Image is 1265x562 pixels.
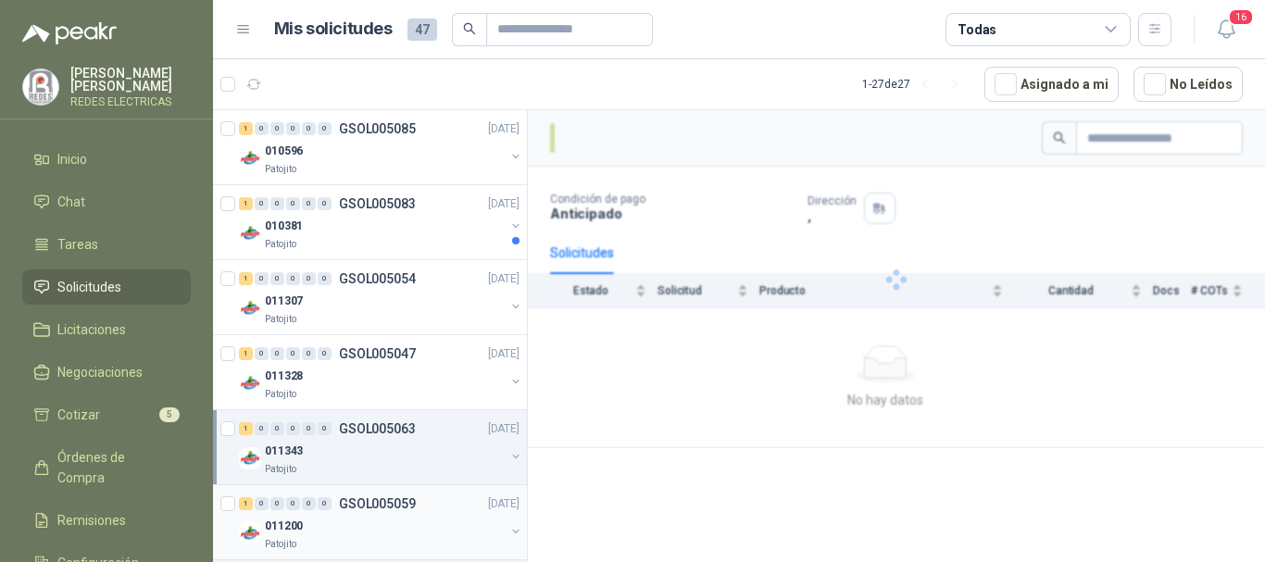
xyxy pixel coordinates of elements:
p: 011307 [265,293,303,310]
img: Company Logo [239,222,261,244]
div: 0 [286,197,300,210]
div: 1 [239,422,253,435]
div: 0 [286,122,300,135]
span: 16 [1228,8,1254,26]
div: 0 [318,272,332,285]
div: 0 [270,497,284,510]
a: Negociaciones [22,355,191,390]
div: 0 [318,497,332,510]
div: 0 [286,272,300,285]
p: 011200 [265,518,303,535]
p: [DATE] [488,120,520,138]
a: 1 0 0 0 0 0 GSOL005083[DATE] Company Logo010381Patojito [239,193,523,252]
img: Logo peakr [22,22,117,44]
a: Licitaciones [22,312,191,347]
span: Solicitudes [57,277,121,297]
p: Patojito [265,537,296,552]
div: 0 [255,347,269,360]
div: 0 [302,422,316,435]
img: Company Logo [239,372,261,394]
p: GSOL005047 [339,347,416,360]
a: 1 0 0 0 0 0 GSOL005059[DATE] Company Logo011200Patojito [239,493,523,552]
div: 1 [239,347,253,360]
a: Órdenes de Compra [22,440,191,495]
span: Negociaciones [57,362,143,382]
a: Remisiones [22,503,191,538]
div: 0 [286,347,300,360]
p: Patojito [265,462,296,477]
button: No Leídos [1133,67,1243,102]
div: 0 [270,272,284,285]
span: Licitaciones [57,319,126,340]
a: 1 0 0 0 0 0 GSOL005085[DATE] Company Logo010596Patojito [239,118,523,177]
span: 5 [159,407,180,422]
p: 010596 [265,143,303,160]
span: Tareas [57,234,98,255]
p: Patojito [265,237,296,252]
div: 0 [302,197,316,210]
a: Tareas [22,227,191,262]
p: 011328 [265,368,303,385]
div: 1 [239,497,253,510]
div: 0 [302,122,316,135]
div: 1 - 27 de 27 [862,69,970,99]
a: 1 0 0 0 0 0 GSOL005047[DATE] Company Logo011328Patojito [239,343,523,402]
div: 0 [318,347,332,360]
a: Solicitudes [22,269,191,305]
span: Órdenes de Compra [57,447,173,488]
p: Patojito [265,387,296,402]
span: search [463,22,476,35]
p: 011343 [265,443,303,460]
div: 0 [302,347,316,360]
div: 0 [302,497,316,510]
div: 1 [239,122,253,135]
img: Company Logo [239,522,261,544]
a: Chat [22,184,191,219]
p: GSOL005059 [339,497,416,510]
div: 0 [286,422,300,435]
span: Chat [57,192,85,212]
a: 1 0 0 0 0 0 GSOL005063[DATE] Company Logo011343Patojito [239,418,523,477]
div: 0 [318,122,332,135]
div: 0 [255,272,269,285]
p: [DATE] [488,195,520,213]
span: Remisiones [57,510,126,531]
div: 0 [270,422,284,435]
p: [PERSON_NAME] [PERSON_NAME] [70,67,191,93]
a: Inicio [22,142,191,177]
p: Patojito [265,312,296,327]
p: GSOL005083 [339,197,416,210]
span: 47 [407,19,437,41]
p: 010381 [265,218,303,235]
p: [DATE] [488,270,520,288]
div: 0 [255,422,269,435]
img: Company Logo [239,447,261,469]
p: REDES ELECTRICAS [70,96,191,107]
button: 16 [1209,13,1243,46]
p: [DATE] [488,420,520,438]
div: 0 [286,497,300,510]
div: 0 [255,497,269,510]
div: 0 [270,197,284,210]
img: Company Logo [23,69,58,105]
div: 0 [270,347,284,360]
div: 1 [239,197,253,210]
img: Company Logo [239,297,261,319]
div: 0 [255,122,269,135]
div: 1 [239,272,253,285]
p: GSOL005085 [339,122,416,135]
div: 0 [302,272,316,285]
h1: Mis solicitudes [274,16,393,43]
p: [DATE] [488,495,520,513]
img: Company Logo [239,147,261,169]
a: Cotizar5 [22,397,191,432]
p: GSOL005063 [339,422,416,435]
p: GSOL005054 [339,272,416,285]
div: 0 [255,197,269,210]
p: [DATE] [488,345,520,363]
a: 1 0 0 0 0 0 GSOL005054[DATE] Company Logo011307Patojito [239,268,523,327]
span: Inicio [57,149,87,169]
div: Todas [958,19,996,40]
div: 0 [270,122,284,135]
div: 0 [318,422,332,435]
